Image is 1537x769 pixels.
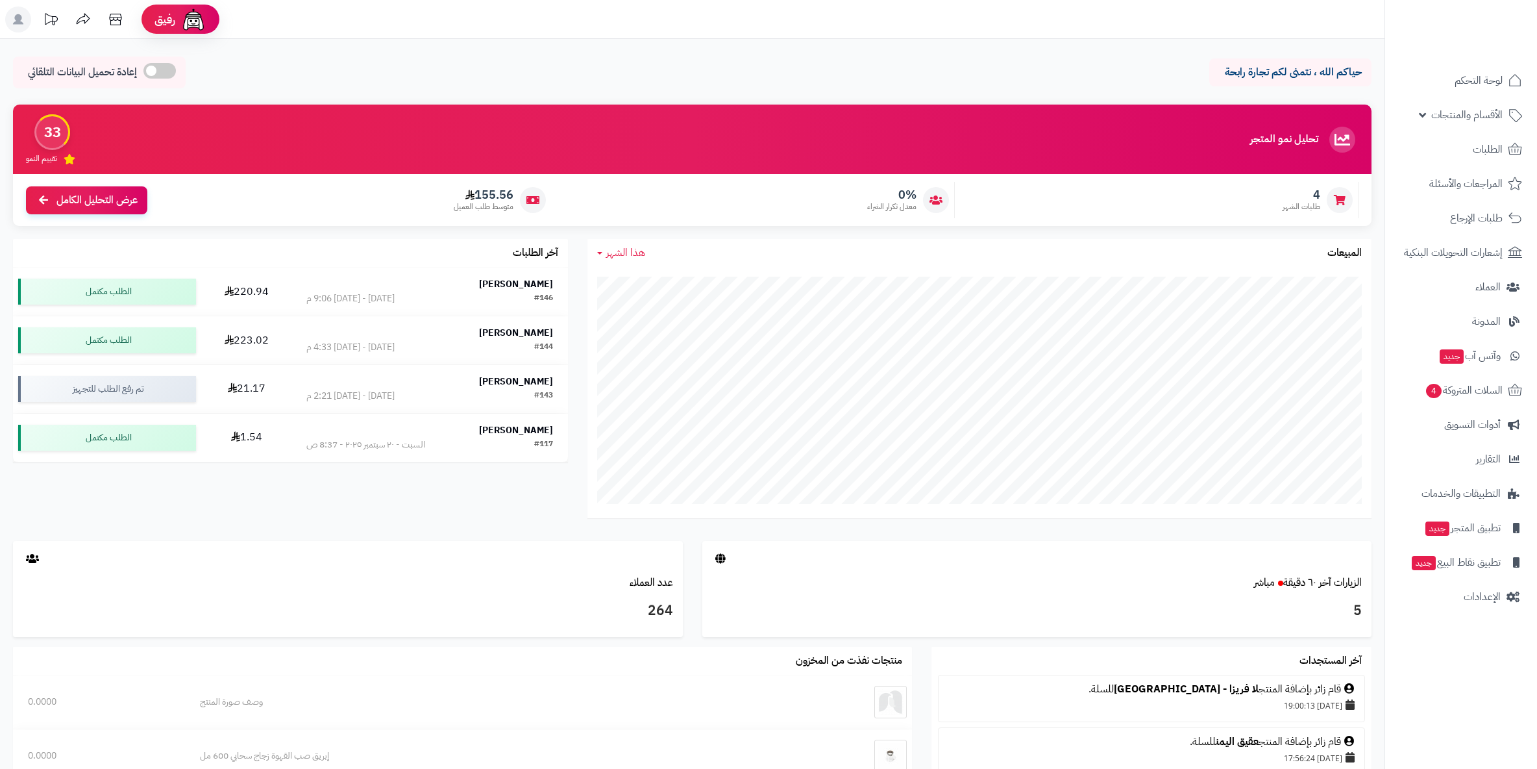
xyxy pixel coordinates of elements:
[1250,134,1318,145] h3: تحليل نمو المتجر
[1424,519,1501,537] span: تطبيق المتجر
[56,193,138,208] span: عرض التحليل الكامل
[1425,383,1442,398] span: 4
[306,390,395,403] div: [DATE] - [DATE] 2:21 م
[1393,547,1529,578] a: تطبيق نقاط البيعجديد
[454,201,513,212] span: متوسط طلب العميل
[1254,575,1362,590] a: الزيارات آخر ٦٠ دقيقةمباشر
[1219,65,1362,80] p: حياكم الله ، نتمنى لكم تجارة رابحة
[1393,512,1529,544] a: تطبيق المتجرجديد
[1431,106,1503,124] span: الأقسام والمنتجات
[867,201,916,212] span: معدل تكرار الشراء
[1393,409,1529,440] a: أدوات التسويق
[1114,681,1259,697] a: لا فريزا - [GEOGRAPHIC_DATA]
[1393,375,1529,406] a: السلات المتروكة4
[867,188,916,202] span: 0%
[945,682,1358,697] div: قام زائر بإضافة المنتج للسلة.
[597,246,645,260] a: هذا الشهر
[1393,134,1529,165] a: الطلبات
[1450,209,1503,227] span: طلبات الإرجاع
[1412,556,1436,570] span: جديد
[1473,140,1503,158] span: الطلبات
[479,375,553,388] strong: [PERSON_NAME]
[1393,340,1529,372] a: وآتس آبجديد
[34,6,67,36] a: تحديثات المنصة
[1425,381,1503,399] span: السلات المتروكة
[201,268,291,316] td: 220.94
[479,423,553,437] strong: [PERSON_NAME]
[28,696,170,709] div: 0.0000
[1393,237,1529,268] a: إشعارات التحويلات البنكية
[534,292,553,305] div: #146
[712,600,1362,622] h3: 5
[154,12,175,27] span: رفيق
[534,341,553,354] div: #144
[1410,553,1501,572] span: تطبيق نقاط البيع
[26,153,57,164] span: تقييم النمو
[606,245,645,260] span: هذا الشهر
[201,414,291,462] td: 1.54
[479,326,553,340] strong: [PERSON_NAME]
[1393,271,1529,303] a: العملاء
[874,686,907,718] img: وصف صورة المنتج
[1393,444,1529,475] a: التقارير
[1393,581,1529,612] a: الإعدادات
[513,247,558,259] h3: آخر الطلبات
[454,188,513,202] span: 155.56
[201,365,291,413] td: 21.17
[1216,734,1259,750] a: عقيق اليمن
[796,655,902,667] h3: منتجات نفذت من المخزون
[1393,306,1529,337] a: المدونة
[534,438,553,451] div: #117
[945,749,1358,767] div: [DATE] 17:56:24
[1475,278,1501,296] span: العملاء
[18,279,196,305] div: الطلب مكتمل
[945,735,1358,750] div: قام زائر بإضافة المنتج للسلة.
[200,750,781,763] div: إبريق صب القهوة زجاج سحابي 600 مل
[1444,416,1501,434] span: أدوات التسويق
[23,600,673,622] h3: 264
[306,292,395,305] div: [DATE] - [DATE] 9:06 م
[1449,10,1525,37] img: logo-2.png
[200,696,781,709] div: وصف صورة المنتج
[306,438,425,451] div: السبت - ٢٠ سبتمبر ٢٠٢٥ - 8:37 ص
[1393,65,1529,96] a: لوحة التحكم
[1283,188,1320,202] span: 4
[18,327,196,353] div: الطلب مكتمل
[1455,71,1503,90] span: لوحة التحكم
[479,277,553,291] strong: [PERSON_NAME]
[1425,522,1449,536] span: جديد
[1299,655,1362,667] h3: آخر المستجدات
[1472,312,1501,331] span: المدونة
[18,425,196,451] div: الطلب مكتمل
[28,65,137,80] span: إعادة تحميل البيانات التلقائي
[1438,347,1501,365] span: وآتس آب
[945,696,1358,714] div: [DATE] 19:00:13
[1464,588,1501,606] span: الإعدادات
[26,186,147,214] a: عرض التحليل الكامل
[534,390,553,403] div: #143
[201,316,291,364] td: 223.02
[28,750,170,763] div: 0.0000
[1283,201,1320,212] span: طلبات الشهر
[1421,485,1501,503] span: التطبيقات والخدمات
[1327,247,1362,259] h3: المبيعات
[1440,349,1464,364] span: جديد
[1393,478,1529,509] a: التطبيقات والخدمات
[180,6,206,32] img: ai-face.png
[1393,203,1529,234] a: طلبات الإرجاع
[306,341,395,354] div: [DATE] - [DATE] 4:33 م
[1429,175,1503,193] span: المراجعات والأسئلة
[1476,450,1501,468] span: التقارير
[18,376,196,402] div: تم رفع الطلب للتجهيز
[1254,575,1275,590] small: مباشر
[630,575,673,590] a: عدد العملاء
[1393,168,1529,199] a: المراجعات والأسئلة
[1404,244,1503,262] span: إشعارات التحويلات البنكية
